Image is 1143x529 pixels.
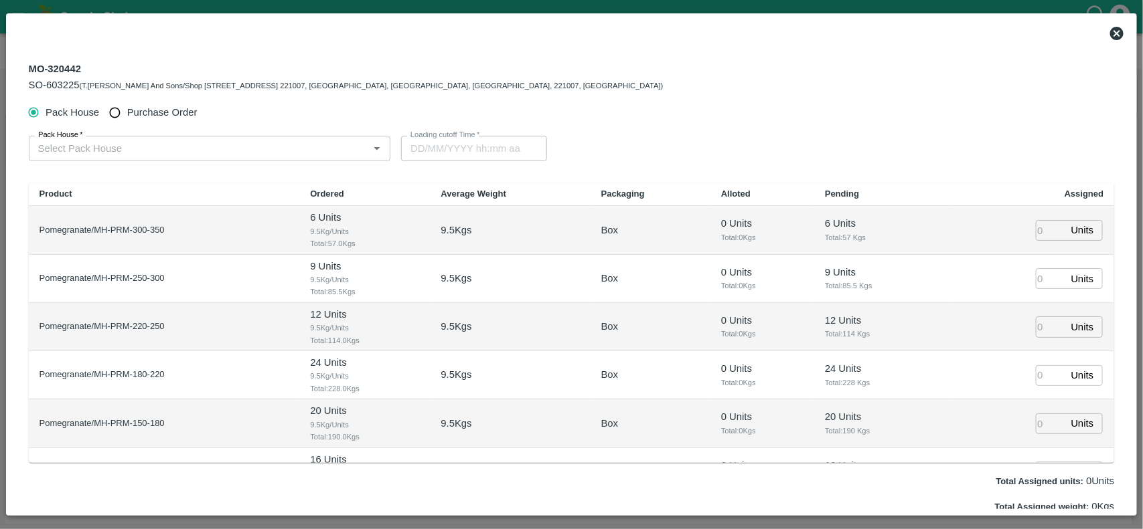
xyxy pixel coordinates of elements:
[1065,189,1104,199] b: Assigned
[33,140,365,157] input: Select Pack House
[310,452,419,467] p: 16 Units
[310,210,419,225] p: 6 Units
[721,231,804,243] span: Total: 0 Kgs
[1071,320,1094,334] p: Units
[825,409,938,424] p: 20 Units
[1071,416,1094,431] p: Units
[29,351,300,399] td: Pomegranate/MH-PRM-180-220
[825,361,938,376] p: 24 Units
[310,189,344,199] b: Ordered
[29,399,300,447] td: Pomegranate/MH-PRM-150-180
[721,425,804,437] span: Total: 0 Kgs
[310,355,419,370] p: 24 Units
[310,274,419,286] span: 9.5 Kg/Units
[310,419,419,431] span: 9.5 Kg/Units
[441,416,471,431] p: 9.5 Kgs
[721,216,804,231] p: 0 Units
[1071,368,1094,383] p: Units
[721,458,804,473] p: 0 Units
[721,328,804,340] span: Total: 0 Kgs
[29,303,300,351] td: Pomegranate/MH-PRM-220-250
[825,265,938,280] p: 9 Units
[1036,220,1065,241] input: 0
[995,502,1089,512] label: Total Assigned weight:
[310,383,419,395] span: Total: 228.0 Kgs
[310,237,419,249] span: Total: 57.0 Kgs
[721,313,804,328] p: 0 Units
[310,403,419,418] p: 20 Units
[1036,365,1065,386] input: 0
[721,280,804,292] span: Total: 0 Kgs
[441,271,471,286] p: 9.5 Kgs
[40,189,72,199] b: Product
[601,189,645,199] b: Packaging
[441,319,471,334] p: 9.5 Kgs
[825,216,938,231] p: 6 Units
[310,431,419,443] span: Total: 190.0 Kgs
[310,307,419,322] p: 12 Units
[996,473,1115,488] p: 0 Units
[825,231,938,243] span: Total: 57 Kgs
[825,328,938,340] span: Total: 114 Kgs
[441,223,471,237] p: 9.5 Kgs
[410,130,480,140] label: Loading cutoff Time
[1071,272,1094,286] p: Units
[29,60,664,92] div: MO-320442
[721,189,751,199] b: Alloted
[995,499,1115,514] p: 0 Kgs
[310,334,419,346] span: Total: 114.0 Kgs
[601,367,619,382] p: Box
[825,313,938,328] p: 12 Units
[721,409,804,424] p: 0 Units
[310,259,419,274] p: 9 Units
[721,361,804,376] p: 0 Units
[1036,268,1065,289] input: 0
[368,140,386,157] button: Open
[996,476,1084,486] label: Total Assigned units:
[825,189,859,199] b: Pending
[1036,461,1065,482] input: 0
[127,105,198,120] span: Purchase Order
[825,280,938,292] span: Total: 85.5 Kgs
[601,271,619,286] p: Box
[29,448,300,496] td: Pomegranate/MH-PRM-120-150
[29,206,300,254] td: Pomegranate/MH-PRM-300-350
[310,286,419,298] span: Total: 85.5 Kgs
[1036,316,1065,337] input: 0
[721,265,804,280] p: 0 Units
[601,319,619,334] p: Box
[825,377,938,389] span: Total: 228 Kgs
[310,225,419,237] span: 9.5 Kg/Units
[401,136,538,161] input: Choose date, selected date is Aug 30, 2025
[441,189,506,199] b: Average Weight
[441,367,471,382] p: 9.5 Kgs
[29,255,300,303] td: Pomegranate/MH-PRM-250-300
[825,425,938,437] span: Total: 190 Kgs
[825,458,938,473] p: 16 Units
[601,416,619,431] p: Box
[29,80,80,90] span: SO-603225
[46,105,99,120] span: Pack House
[601,223,619,237] p: Box
[1071,223,1094,237] p: Units
[29,78,664,92] div: (T.[PERSON_NAME] And Sons/Shop [STREET_ADDRESS] 221007, [GEOGRAPHIC_DATA], [GEOGRAPHIC_DATA], [GE...
[310,322,419,334] span: 9.5 Kg/Units
[721,377,804,389] span: Total: 0 Kgs
[310,370,419,382] span: 9.5 Kg/Units
[1036,413,1065,434] input: 0
[38,130,83,140] label: Pack House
